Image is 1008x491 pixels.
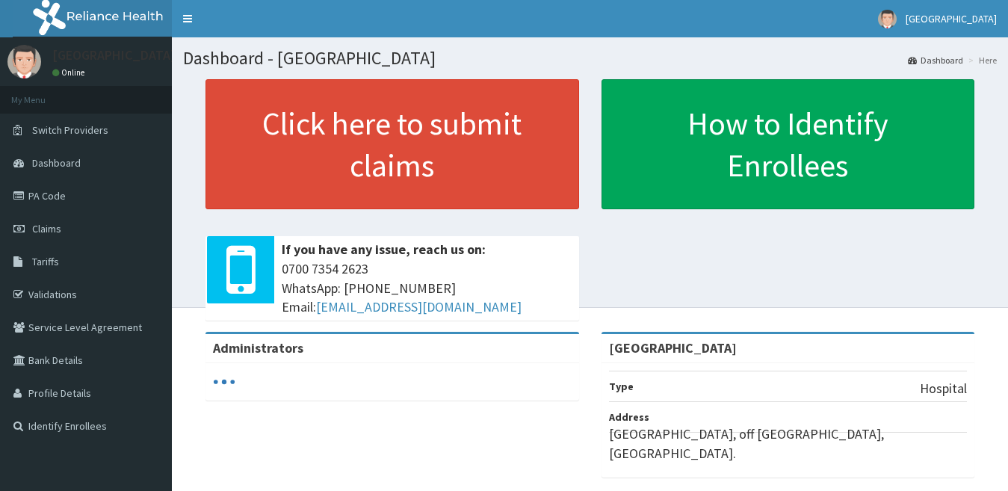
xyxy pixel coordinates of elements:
[32,255,59,268] span: Tariffs
[7,45,41,78] img: User Image
[316,298,522,315] a: [EMAIL_ADDRESS][DOMAIN_NAME]
[965,54,997,67] li: Here
[32,222,61,235] span: Claims
[183,49,997,68] h1: Dashboard - [GEOGRAPHIC_DATA]
[920,379,967,398] p: Hospital
[602,79,975,209] a: How to Identify Enrollees
[906,12,997,25] span: [GEOGRAPHIC_DATA]
[609,410,649,424] b: Address
[609,339,737,356] strong: [GEOGRAPHIC_DATA]
[282,241,486,258] b: If you have any issue, reach us on:
[52,49,176,62] p: [GEOGRAPHIC_DATA]
[213,339,303,356] b: Administrators
[205,79,579,209] a: Click here to submit claims
[213,371,235,393] svg: audio-loading
[878,10,897,28] img: User Image
[282,259,572,317] span: 0700 7354 2623 WhatsApp: [PHONE_NUMBER] Email:
[32,156,81,170] span: Dashboard
[52,67,88,78] a: Online
[609,380,634,393] b: Type
[32,123,108,137] span: Switch Providers
[609,424,968,463] p: [GEOGRAPHIC_DATA], off [GEOGRAPHIC_DATA], [GEOGRAPHIC_DATA].
[908,54,963,67] a: Dashboard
